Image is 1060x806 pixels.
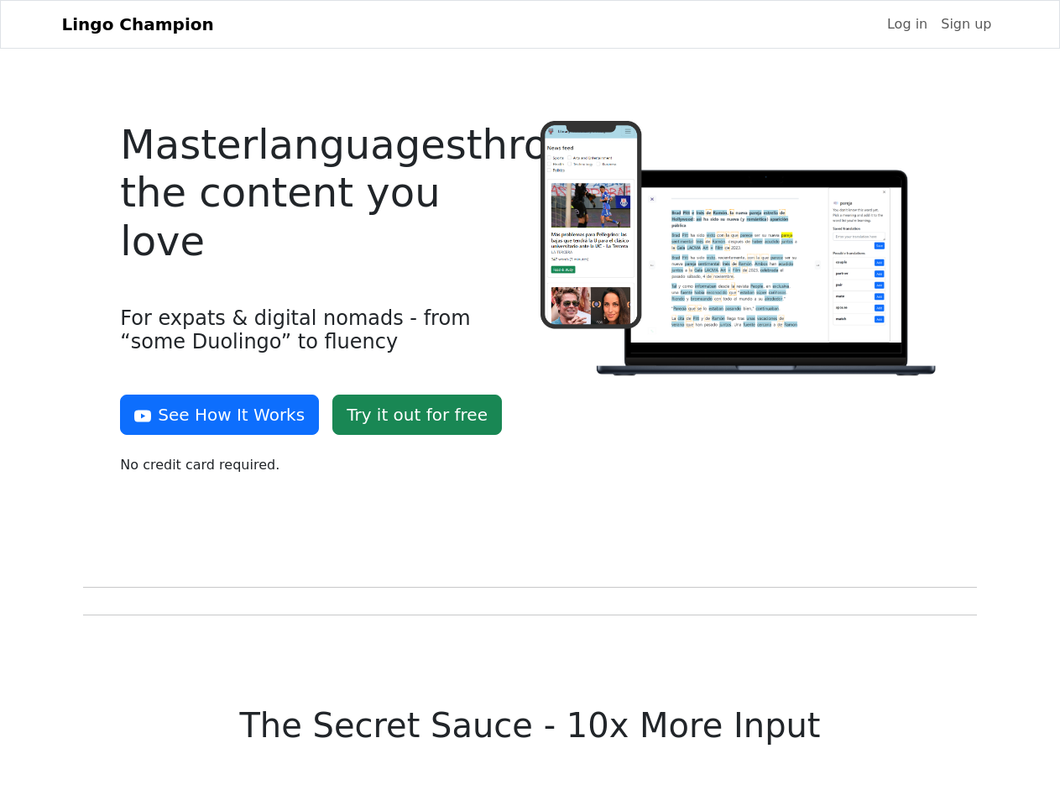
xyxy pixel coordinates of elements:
[120,395,319,435] button: See How It Works
[934,8,998,41] a: Sign up
[120,121,520,266] h4: Master languages through the content you love
[120,306,520,355] h4: For expats & digital nomads - from “some Duolingo” to fluency
[332,395,502,435] a: Try it out for free
[540,121,940,379] img: Logo
[120,455,520,475] p: No credit card required.
[62,8,214,41] a: Lingo Champion
[83,705,976,746] h1: The Secret Sauce - 10x More Input
[880,8,934,41] a: Log in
